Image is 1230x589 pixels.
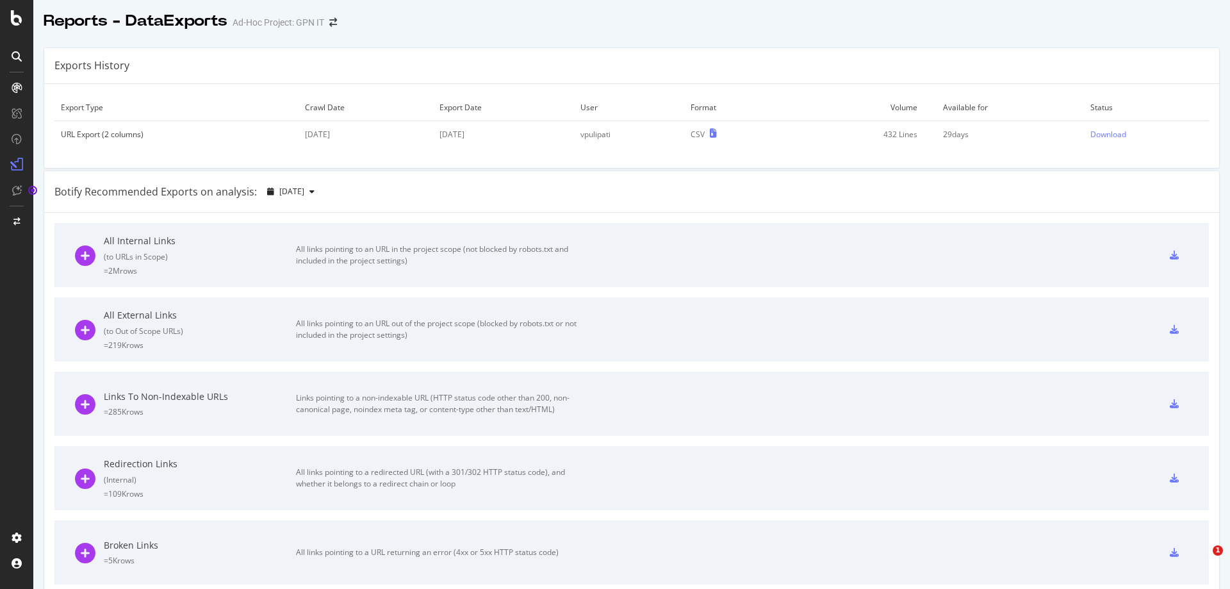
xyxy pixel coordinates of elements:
[1170,548,1179,557] div: csv-export
[104,235,296,247] div: All Internal Links
[54,185,257,199] div: Botify Recommended Exports on analysis:
[104,390,296,403] div: Links To Non-Indexable URLs
[299,94,433,121] td: Crawl Date
[54,58,129,73] div: Exports History
[44,10,227,32] div: Reports - DataExports
[54,94,299,121] td: Export Type
[61,129,292,140] div: URL Export (2 columns)
[104,474,296,485] div: ( Internal )
[574,121,684,148] td: vpulipati
[104,265,296,276] div: = 2M rows
[299,121,433,148] td: [DATE]
[784,121,937,148] td: 432 Lines
[296,244,584,267] div: All links pointing to an URL in the project scope (not blocked by robots.txt and included in the ...
[691,129,705,140] div: CSV
[1090,129,1126,140] div: Download
[1213,545,1223,556] span: 1
[1090,129,1202,140] a: Download
[937,94,1084,121] td: Available for
[433,121,574,148] td: [DATE]
[104,309,296,322] div: All External Links
[104,326,296,336] div: ( to Out of Scope URLs )
[329,18,337,27] div: arrow-right-arrow-left
[104,458,296,470] div: Redirection Links
[104,555,296,566] div: = 5K rows
[784,94,937,121] td: Volume
[1084,94,1209,121] td: Status
[104,539,296,552] div: Broken Links
[296,318,584,341] div: All links pointing to an URL out of the project scope (blocked by robots.txt or not included in t...
[1170,399,1179,408] div: csv-export
[1186,545,1217,576] iframe: Intercom live chat
[684,94,784,121] td: Format
[104,340,296,351] div: = 219K rows
[104,488,296,499] div: = 109K rows
[574,94,684,121] td: User
[104,251,296,262] div: ( to URLs in Scope )
[104,406,296,417] div: = 285K rows
[1170,474,1179,483] div: csv-export
[296,467,584,490] div: All links pointing to a redirected URL (with a 301/302 HTTP status code), and whether it belongs ...
[433,94,574,121] td: Export Date
[262,181,320,202] button: [DATE]
[279,186,304,197] span: 2025 Sep. 3rd
[296,392,584,415] div: Links pointing to a non-indexable URL (HTTP status code other than 200, non-canonical page, noind...
[27,185,38,196] div: Tooltip anchor
[937,121,1084,148] td: 29 days
[233,16,324,29] div: Ad-Hoc Project: GPN IT
[1170,251,1179,260] div: csv-export
[1170,325,1179,334] div: csv-export
[296,547,584,558] div: All links pointing to a URL returning an error (4xx or 5xx HTTP status code)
